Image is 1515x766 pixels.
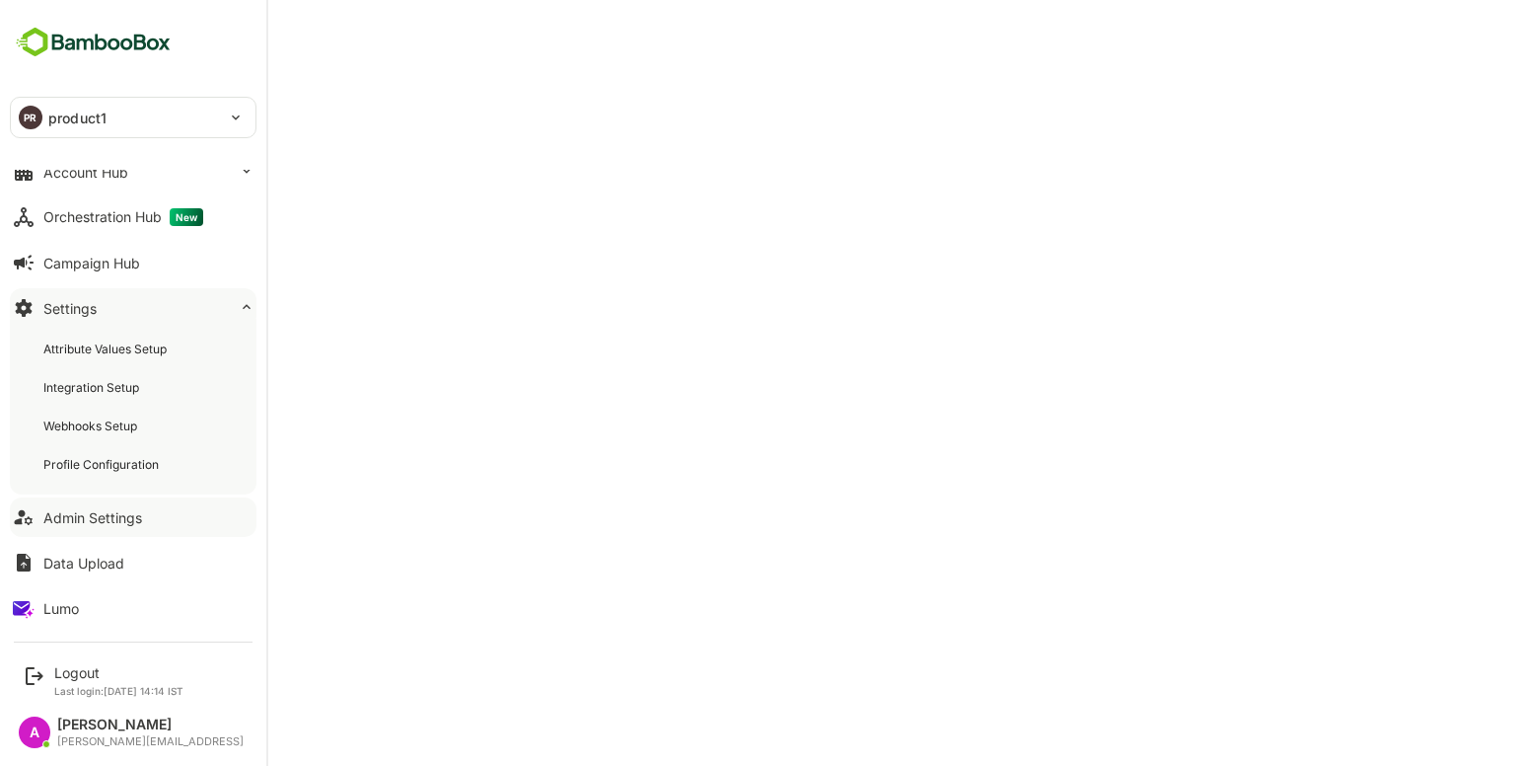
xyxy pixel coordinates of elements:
div: Profile Configuration [43,456,163,473]
button: Lumo [10,588,256,628]
button: Admin Settings [10,498,256,537]
button: Account Hub [10,152,256,191]
button: Settings [10,288,256,328]
button: Campaign Hub [10,243,256,282]
div: [PERSON_NAME][EMAIL_ADDRESS] [57,735,244,748]
div: Account Hub [43,164,128,181]
div: Orchestration Hub [43,208,203,226]
p: Last login: [DATE] 14:14 IST [54,685,183,697]
div: Data Upload [43,555,124,572]
div: Campaign Hub [43,255,140,271]
div: [PERSON_NAME] [57,717,244,733]
div: PRproduct1 [11,98,255,137]
p: product1 [48,108,107,128]
span: New [170,208,203,226]
div: A [19,717,50,748]
div: Logout [54,664,183,681]
button: Orchestration HubNew [10,197,256,237]
div: Integration Setup [43,379,143,396]
button: Data Upload [10,543,256,582]
div: Admin Settings [43,509,142,526]
div: PR [19,106,42,129]
div: Attribute Values Setup [43,341,171,357]
div: Settings [43,300,97,317]
div: Lumo [43,600,79,617]
div: Webhooks Setup [43,418,141,434]
img: BambooboxFullLogoMark.5f36c76dfaba33ec1ec1367b70bb1252.svg [10,24,177,61]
